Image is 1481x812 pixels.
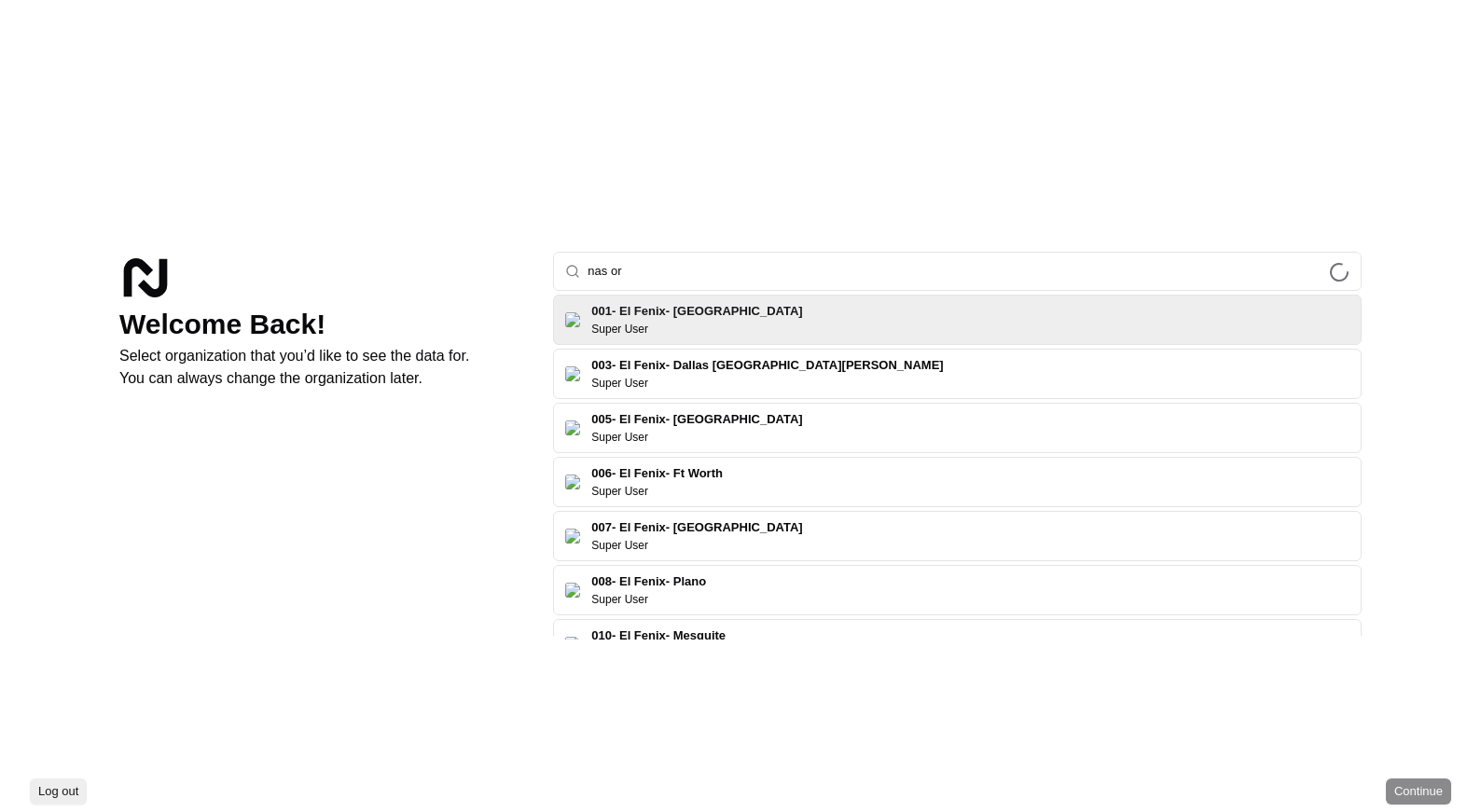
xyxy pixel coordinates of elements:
[591,627,726,644] h2: 010- El Fenix- Mesquite
[591,484,648,499] p: Super User
[565,366,580,381] img: Flag of us
[588,253,1350,290] input: Type to search...
[591,411,802,428] h2: 005- El Fenix- [GEOGRAPHIC_DATA]
[30,778,87,805] button: Log out
[591,322,648,337] p: Super User
[591,592,648,607] p: Super User
[565,475,580,489] img: Flag of us
[565,312,580,327] img: Flag of us
[591,376,648,391] p: Super User
[565,583,580,598] img: Flag of us
[565,420,580,435] img: Flag of us
[591,357,943,374] h2: 003- El Fenix- Dallas [GEOGRAPHIC_DATA][PERSON_NAME]
[591,430,648,445] p: Super User
[591,519,802,536] h2: 007- El Fenix- [GEOGRAPHIC_DATA]
[119,345,523,390] p: Select organization that you’d like to see the data for. You can always change the organization l...
[565,529,580,544] img: Flag of us
[591,465,723,482] h2: 006- El Fenix- Ft Worth
[119,308,523,341] h1: Welcome Back!
[591,303,802,320] h2: 001- El Fenix- [GEOGRAPHIC_DATA]
[591,573,706,590] h2: 008- El Fenix- Plano
[565,637,580,652] img: Flag of us
[591,538,648,553] p: Super User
